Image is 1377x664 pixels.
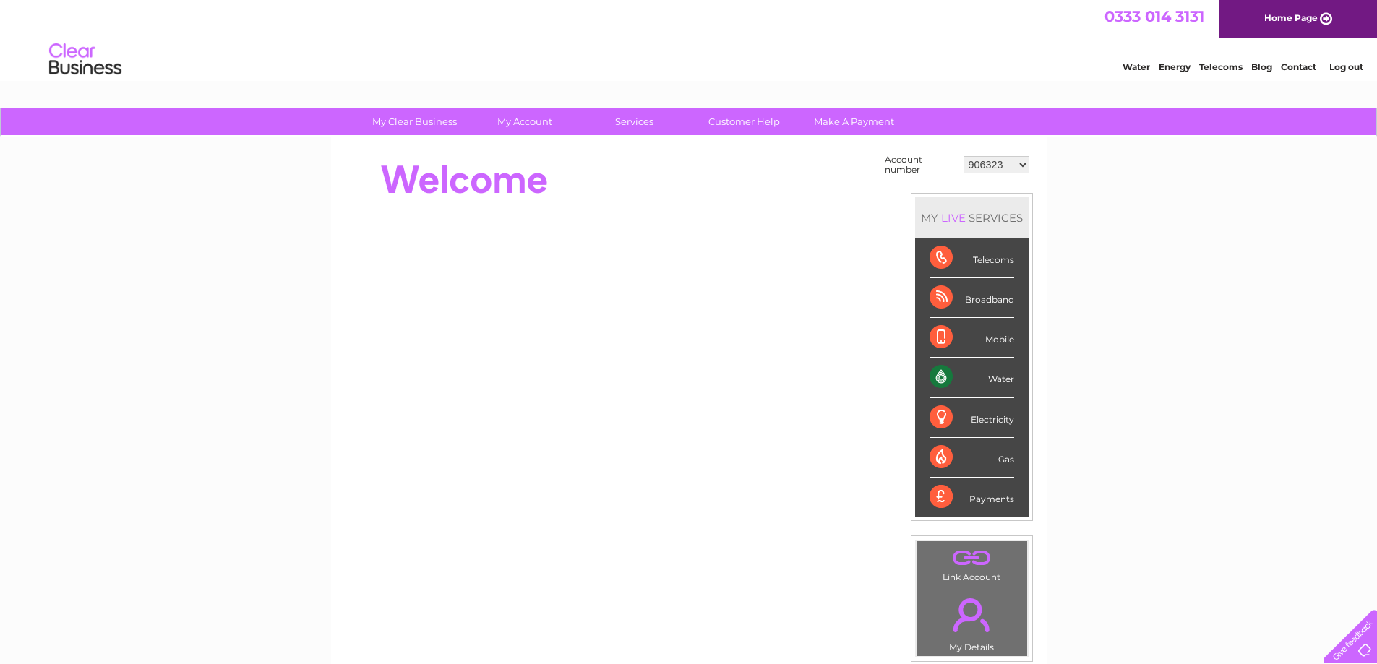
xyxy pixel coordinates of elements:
[930,278,1014,318] div: Broadband
[1123,61,1150,72] a: Water
[916,586,1028,657] td: My Details
[916,540,1028,586] td: Link Account
[930,358,1014,397] div: Water
[348,8,1031,70] div: Clear Business is a trading name of Verastar Limited (registered in [GEOGRAPHIC_DATA] No. 3667643...
[48,38,122,82] img: logo.png
[1104,7,1204,25] a: 0333 014 3131
[881,151,960,178] td: Account number
[575,108,694,135] a: Services
[930,438,1014,478] div: Gas
[465,108,584,135] a: My Account
[920,545,1024,570] a: .
[930,478,1014,517] div: Payments
[920,590,1024,640] a: .
[1329,61,1363,72] a: Log out
[930,238,1014,278] div: Telecoms
[794,108,914,135] a: Make A Payment
[930,398,1014,438] div: Electricity
[938,211,969,225] div: LIVE
[1199,61,1243,72] a: Telecoms
[915,197,1029,238] div: MY SERVICES
[1251,61,1272,72] a: Blog
[685,108,804,135] a: Customer Help
[1281,61,1316,72] a: Contact
[1159,61,1191,72] a: Energy
[355,108,474,135] a: My Clear Business
[930,318,1014,358] div: Mobile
